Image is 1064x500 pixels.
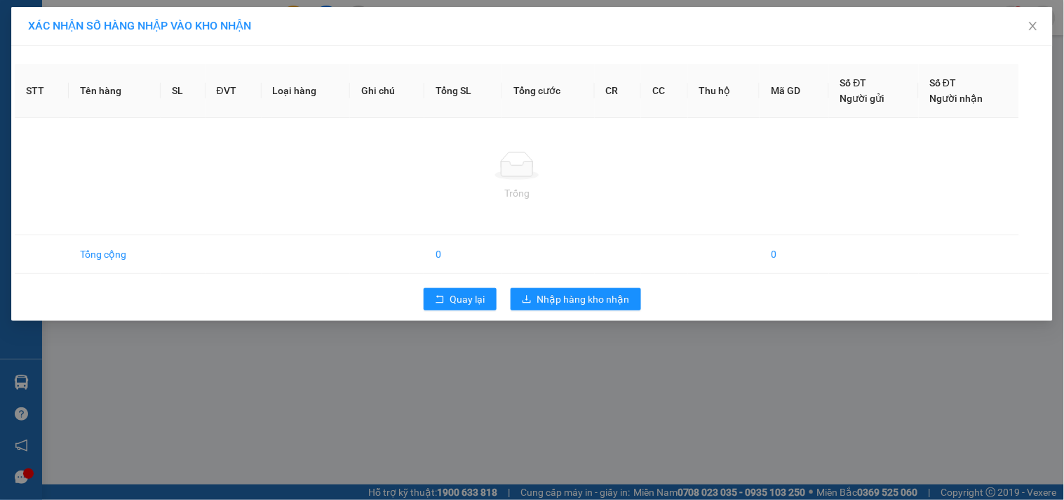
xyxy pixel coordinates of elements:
[424,235,501,274] td: 0
[760,64,828,118] th: Mã GD
[424,64,501,118] th: Tổng SL
[161,64,206,118] th: SL
[840,93,885,104] span: Người gửi
[424,288,497,310] button: rollbackQuay lại
[435,294,445,305] span: rollback
[930,93,983,104] span: Người nhận
[69,235,160,274] td: Tổng cộng
[1014,7,1053,46] button: Close
[688,64,760,118] th: Thu hộ
[537,291,630,307] span: Nhập hàng kho nhận
[511,288,641,310] button: downloadNhập hàng kho nhận
[595,64,642,118] th: CR
[28,19,251,32] span: XÁC NHẬN SỐ HÀNG NHẬP VÀO KHO NHẬN
[15,64,69,118] th: STT
[350,64,424,118] th: Ghi chú
[26,185,1008,201] div: Trống
[262,64,350,118] th: Loại hàng
[930,77,957,88] span: Số ĐT
[450,291,485,307] span: Quay lại
[840,77,867,88] span: Số ĐT
[502,64,595,118] th: Tổng cước
[641,64,688,118] th: CC
[522,294,532,305] span: download
[1028,20,1039,32] span: close
[69,64,160,118] th: Tên hàng
[760,235,828,274] td: 0
[206,64,262,118] th: ĐVT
